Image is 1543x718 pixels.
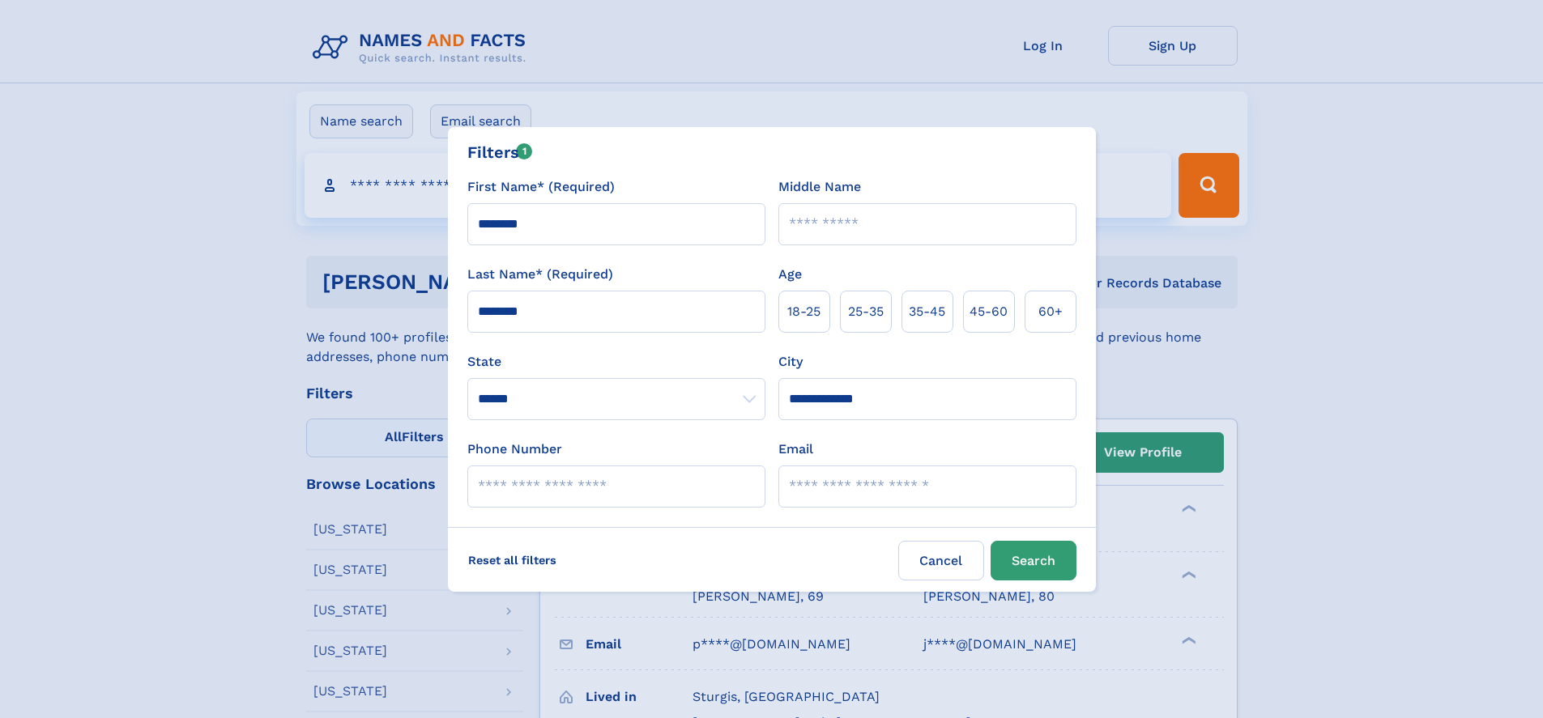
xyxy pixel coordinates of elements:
[778,177,861,197] label: Middle Name
[467,140,533,164] div: Filters
[970,302,1008,321] span: 45‑60
[848,302,884,321] span: 25‑35
[467,177,615,197] label: First Name* (Required)
[458,541,567,580] label: Reset all filters
[778,440,813,459] label: Email
[898,541,984,580] label: Cancel
[467,440,562,459] label: Phone Number
[909,302,945,321] span: 35‑45
[1038,302,1063,321] span: 60+
[991,541,1076,580] button: Search
[467,265,613,284] label: Last Name* (Required)
[778,265,802,284] label: Age
[467,352,765,372] label: State
[787,302,821,321] span: 18‑25
[778,352,803,372] label: City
